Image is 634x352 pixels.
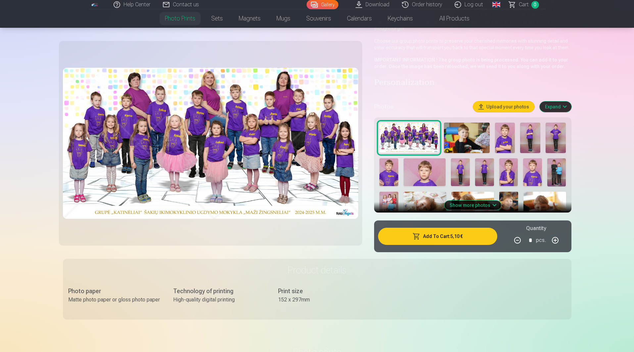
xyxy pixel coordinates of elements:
[540,101,571,112] button: Expand
[173,296,265,304] div: High-quality digital printing
[519,1,529,9] span: Сart
[278,296,370,304] div: 152 x 297mm
[374,57,437,62] strong: IMPORTANT INFORMATION !
[298,9,339,28] a: Souvenirs
[531,1,539,9] span: 0
[374,78,571,88] h4: Personalization
[91,3,99,7] img: /fa5
[173,287,265,296] div: Technology of printing
[380,9,421,28] a: Keychains
[339,9,380,28] a: Calendars
[278,287,370,296] div: Print size
[421,9,477,28] a: All products
[536,232,546,248] div: pcs.
[374,38,571,51] p: Choose our group photo prints to preserve your cherished memories with stunning detail and color ...
[378,228,497,245] button: Add To Cart:5,10 €
[68,296,160,304] div: Matte photo paper or gloss photo paper
[68,264,566,276] h3: Product details
[374,57,568,69] strong: The group photo is being processed. You can add it to your order. Once the image has been retouch...
[526,224,546,232] h5: Quantity
[268,9,298,28] a: Mugs
[473,101,534,112] button: Upload your photos
[203,9,231,28] a: Sets
[231,9,268,28] a: Magnets
[157,9,203,28] a: Photo prints
[374,102,467,111] h5: Photos
[444,201,501,210] button: Show more photos
[68,287,160,296] div: Photo paper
